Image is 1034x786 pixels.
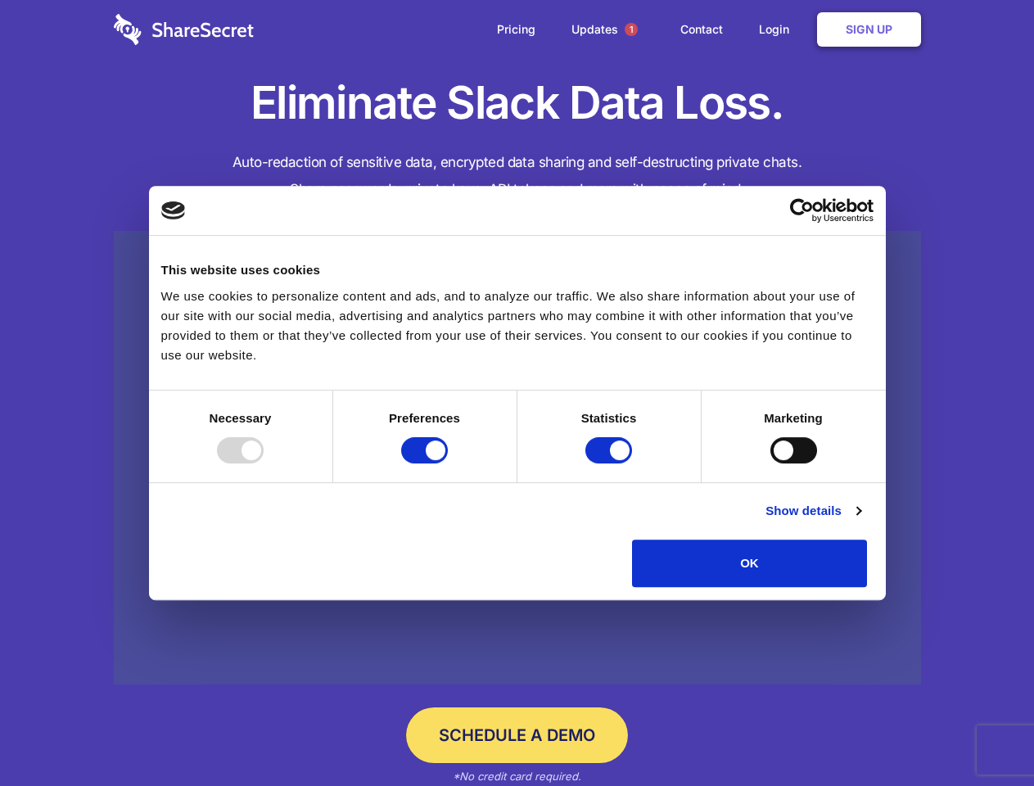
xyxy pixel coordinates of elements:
div: We use cookies to personalize content and ads, and to analyze our traffic. We also share informat... [161,287,874,365]
strong: Necessary [210,411,272,425]
button: OK [632,540,867,587]
img: logo-wordmark-white-trans-d4663122ce5f474addd5e946df7df03e33cb6a1c49d2221995e7729f52c070b2.svg [114,14,254,45]
a: Show details [765,501,860,521]
span: 1 [625,23,638,36]
strong: Marketing [764,411,823,425]
a: Usercentrics Cookiebot - opens in a new window [730,198,874,223]
div: This website uses cookies [161,260,874,280]
a: Schedule a Demo [406,707,628,763]
h1: Eliminate Slack Data Loss. [114,74,921,133]
strong: Statistics [581,411,637,425]
img: logo [161,201,186,219]
a: Contact [664,4,739,55]
a: Pricing [481,4,552,55]
a: Sign Up [817,12,921,47]
strong: Preferences [389,411,460,425]
em: *No credit card required. [453,770,581,783]
a: Wistia video thumbnail [114,231,921,685]
h4: Auto-redaction of sensitive data, encrypted data sharing and self-destructing private chats. Shar... [114,149,921,203]
a: Login [743,4,814,55]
